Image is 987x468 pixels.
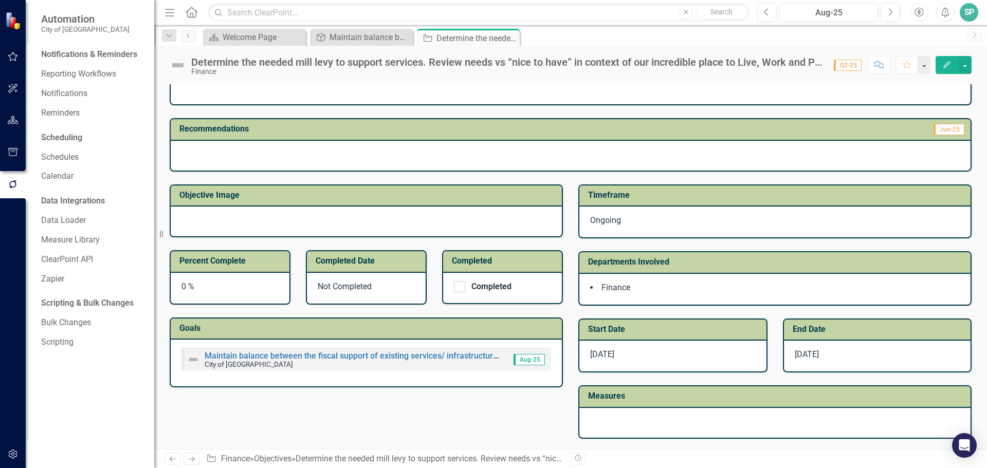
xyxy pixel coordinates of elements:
[41,107,144,119] a: Reminders
[41,171,144,182] a: Calendar
[179,324,557,333] h3: Goals
[590,349,614,359] span: [DATE]
[590,215,621,225] span: Ongoing
[952,433,977,458] div: Open Intercom Messenger
[588,257,965,267] h3: Departments Involved
[779,3,878,22] button: Aug-25
[41,25,130,33] small: City of [GEOGRAPHIC_DATA]
[171,273,289,304] div: 0 %
[41,317,144,329] a: Bulk Changes
[41,195,105,207] div: Data Integrations
[436,32,517,45] div: Determine the needed mill levy to support services. Review needs vs “nice to have” in context of ...
[254,454,291,463] a: Objectives
[206,31,303,44] a: Welcome Page
[41,68,144,80] a: Reporting Workflows
[601,283,630,292] span: Finance
[205,360,293,368] small: City of [GEOGRAPHIC_DATA]
[696,5,747,20] button: Search
[588,391,965,401] h3: Measures
[191,57,824,68] div: Determine the needed mill levy to support services. Review needs vs “nice to have” in context of ...
[41,132,82,144] div: Scheduling
[41,88,144,100] a: Notifications
[834,60,862,71] span: Q2-25
[316,256,421,266] h3: Completed Date
[179,191,557,200] h3: Objective Image
[452,256,557,266] h3: Completed
[296,454,796,463] div: Determine the needed mill levy to support services. Review needs vs “nice to have” in context of ...
[41,336,144,348] a: Scripting
[795,349,819,359] span: [DATE]
[179,124,718,134] h3: Recommendations
[793,325,966,334] h3: End Date
[41,13,130,25] span: Automation
[307,273,426,304] div: Not Completed
[205,351,595,361] a: Maintain balance between the fiscal support of existing services/ infrastructure, new initiatives...
[934,124,964,135] span: Jun-25
[170,57,186,73] img: Not Defined
[960,3,978,22] button: SP
[41,273,144,285] a: Zapier
[208,4,750,22] input: Search ClearPoint...
[588,191,965,200] h3: Timeframe
[187,353,199,366] img: Not Defined
[41,297,134,309] div: Scripting & Bulk Changes
[41,49,137,61] div: Notifications & Reminders
[330,31,410,44] div: Maintain balance between the fiscal support of existing services/ infrastructure, new initiatives...
[223,31,303,44] div: Welcome Page
[783,7,874,19] div: Aug-25
[41,234,144,246] a: Measure Library
[41,254,144,266] a: ClearPoint API
[588,325,761,334] h3: Start Date
[710,8,733,16] span: Search
[41,215,144,227] a: Data Loader
[206,453,563,465] div: » »
[5,12,23,30] img: ClearPoint Strategy
[41,152,144,163] a: Schedules
[313,31,410,44] a: Maintain balance between the fiscal support of existing services/ infrastructure, new initiatives...
[179,256,284,266] h3: Percent Complete
[221,454,250,463] a: Finance
[191,68,824,76] div: Finance
[514,354,545,365] span: Aug-25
